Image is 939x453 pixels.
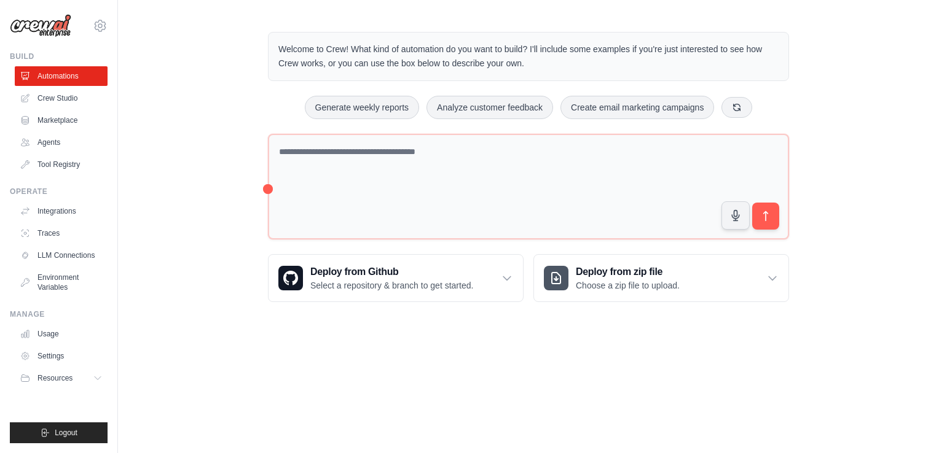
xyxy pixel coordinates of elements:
p: Choose a zip file to upload. [576,279,680,292]
span: Logout [55,428,77,438]
div: Build [10,52,108,61]
iframe: Chat Widget [878,394,939,453]
h3: Deploy from Github [310,265,473,279]
span: Resources [37,373,73,383]
a: Automations [15,66,108,86]
button: Logout [10,422,108,443]
a: Settings [15,346,108,366]
a: Crew Studio [15,88,108,108]
p: Select a repository & branch to get started. [310,279,473,292]
button: Resources [15,368,108,388]
a: Agents [15,133,108,152]
a: Usage [15,324,108,344]
h3: Deploy from zip file [576,265,680,279]
a: Tool Registry [15,155,108,174]
img: Logo [10,14,71,37]
div: Manage [10,309,108,319]
a: Marketplace [15,110,108,130]
button: Create email marketing campaigns [560,96,714,119]
button: Generate weekly reports [305,96,420,119]
a: Integrations [15,201,108,221]
p: Welcome to Crew! What kind of automation do you want to build? I'll include some examples if you'... [278,42,779,71]
a: Environment Variables [15,268,108,297]
button: Analyze customer feedback [426,96,553,119]
div: Operate [10,187,108,196]
a: Traces [15,223,108,243]
a: LLM Connections [15,246,108,265]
